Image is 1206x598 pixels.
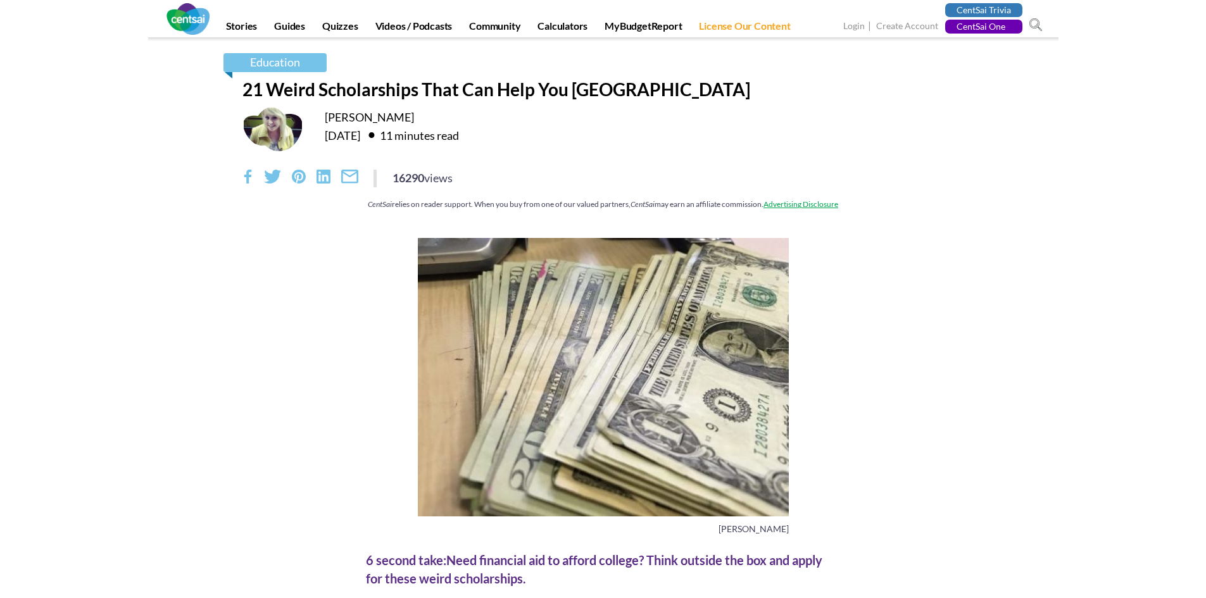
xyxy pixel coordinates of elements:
[393,170,453,186] div: 16290
[876,20,938,34] a: Create Account
[223,53,327,72] a: Education
[424,171,453,185] span: views
[368,199,392,209] em: CentSai
[631,199,655,209] em: CentSai
[530,20,595,37] a: Calculators
[366,552,446,568] span: 6 second take:
[418,523,789,535] p: [PERSON_NAME]
[366,551,841,587] div: Need financial aid to afford college? Think outside the box and apply for these weird scholarships.
[267,20,313,37] a: Guides
[218,20,265,37] a: Stories
[242,199,964,209] div: relies on reader support. When you buy from one of our valued partners, may earn an affiliate com...
[325,110,414,124] a: [PERSON_NAME]
[763,199,838,209] a: Advertising Disclosure
[362,125,459,145] div: 11 minutes read
[945,20,1022,34] a: CentSai One
[597,20,689,37] a: MyBudgetReport
[166,3,210,35] img: CentSai
[368,20,460,37] a: Videos / Podcasts
[315,20,366,37] a: Quizzes
[325,128,360,142] time: [DATE]
[418,238,789,516] img: 21 Weird Scholarships That Can Help You Afford College
[691,20,798,37] a: License Our Content
[462,20,528,37] a: Community
[242,78,964,100] h1: 21 Weird Scholarships That Can Help You [GEOGRAPHIC_DATA]
[945,3,1022,17] a: CentSai Trivia
[867,19,874,34] span: |
[843,20,865,34] a: Login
